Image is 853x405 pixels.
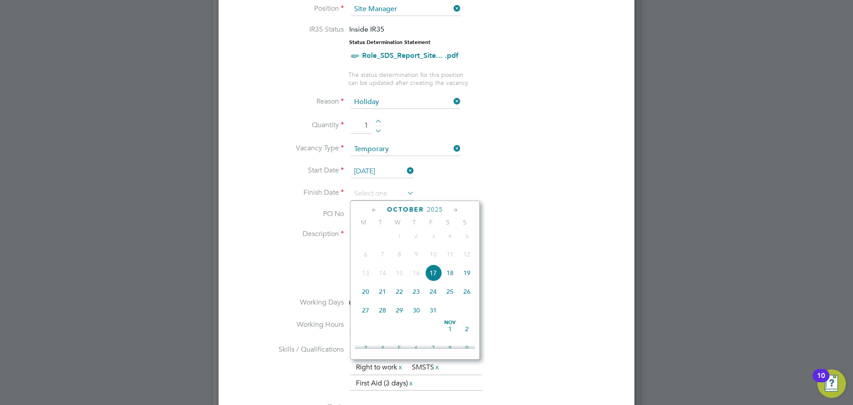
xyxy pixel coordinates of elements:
li: Right to work [352,361,407,373]
label: Vacancy Type [233,144,344,153]
span: 9 [458,340,475,357]
button: Open Resource Center, 10 new notifications [817,369,846,398]
span: 2025 [427,206,443,213]
span: 24 [425,283,442,300]
span: 8 [442,340,458,357]
span: 7 [374,246,391,263]
label: Reason [233,97,344,106]
span: 21 [374,283,391,300]
span: 3 [425,227,442,244]
span: 22 [391,283,408,300]
span: 17 [425,265,442,281]
span: 6 [408,340,425,357]
label: PO No [233,209,344,219]
span: 5 [458,227,475,244]
span: M [349,298,359,308]
span: S [456,218,473,226]
span: 2 [458,321,475,337]
li: First Aid (3 days) [352,377,418,389]
span: October [387,206,424,213]
span: 15 [391,265,408,281]
span: 23 [408,283,425,300]
label: Working Hours [233,320,344,329]
span: 1 [442,321,458,337]
a: Role_SDS_Report_Site... .pdf [362,51,458,60]
span: 14 [374,265,391,281]
a: x [434,361,440,373]
label: Working Days [233,298,344,307]
span: Nov [442,321,458,325]
span: 12 [458,246,475,263]
span: W [389,218,406,226]
span: 11 [442,246,458,263]
span: 4 [374,340,391,357]
span: 3 [357,340,374,357]
input: Select one [351,187,414,200]
span: 28 [374,302,391,319]
span: 18 [442,265,458,281]
span: M [355,218,372,226]
span: 6 [357,246,374,263]
span: The status determination for this position can be updated after creating the vacancy [348,71,468,87]
div: 10 [817,376,825,387]
label: Start Date [233,166,344,175]
label: Description [233,229,344,239]
span: 7 [425,340,442,357]
label: Finish Date [233,188,344,197]
span: 27 [357,302,374,319]
span: 16 [408,265,425,281]
label: Position [233,4,344,13]
span: S [439,218,456,226]
span: 25 [442,283,458,300]
span: 19 [458,265,475,281]
span: 4 [442,227,458,244]
span: 2 [408,227,425,244]
span: T [372,218,389,226]
span: T [406,218,423,226]
span: 8 [391,246,408,263]
span: 10 [425,246,442,263]
label: IR35 Status [233,25,344,34]
span: 29 [391,302,408,319]
input: Search for... [351,3,461,16]
span: 1 [391,227,408,244]
span: 20 [357,283,374,300]
a: x [397,361,403,373]
input: Select one [351,165,414,178]
span: 9 [408,246,425,263]
a: x [408,377,414,389]
span: F [423,218,439,226]
strong: Status Determination Statement [349,39,430,45]
input: Select one [351,96,461,109]
span: 26 [458,283,475,300]
span: 13 [357,265,374,281]
span: 5 [391,340,408,357]
li: SMSTS [408,361,444,373]
input: 08:00 [349,317,383,333]
label: Skills / Qualifications [233,345,344,354]
span: 30 [408,302,425,319]
span: 31 [425,302,442,319]
span: Inside IR35 [349,25,384,33]
input: Select one [351,143,461,156]
label: Quantity [233,120,344,130]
